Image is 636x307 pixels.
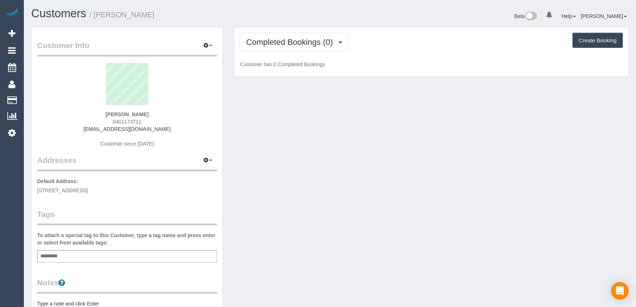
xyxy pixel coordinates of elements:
[101,141,154,147] span: Customer since [DATE]
[37,209,217,225] legend: Tags
[37,40,217,57] legend: Customer Info
[240,33,348,51] button: Completed Bookings (0)
[514,13,537,19] a: Beta
[37,178,78,185] label: Default Address:
[246,38,336,47] span: Completed Bookings (0)
[84,126,171,132] a: [EMAIL_ADDRESS][DOMAIN_NAME]
[561,13,576,19] a: Help
[37,188,88,193] span: [STREET_ADDRESS]
[581,13,627,19] a: [PERSON_NAME]
[525,12,537,21] img: New interface
[90,11,155,19] small: / [PERSON_NAME]
[37,232,217,246] label: To attach a special tag to this Customer, type a tag name and press enter or select from availabl...
[31,7,86,20] a: Customers
[572,33,623,48] button: Create Booking
[611,282,629,300] div: Open Intercom Messenger
[240,61,623,68] p: Customer has 0 Completed Bookings
[37,277,217,294] legend: Notes
[113,119,141,125] span: 0401173711
[4,7,19,18] img: Automaid Logo
[105,111,148,117] strong: [PERSON_NAME]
